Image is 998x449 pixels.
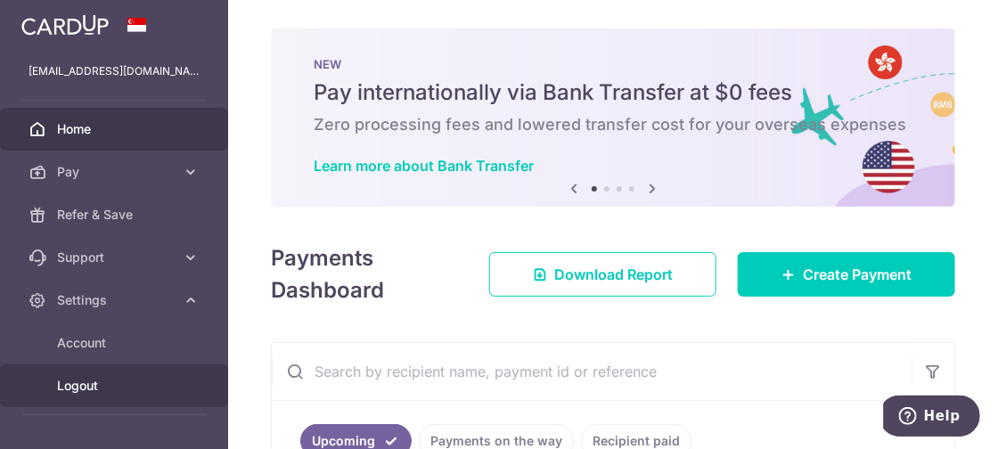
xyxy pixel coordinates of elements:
h4: Payments Dashboard [271,242,457,306]
span: Help [40,12,77,29]
span: Support [57,249,175,266]
iframe: Opens a widget where you can find more information [884,396,980,440]
span: Refer & Save [57,206,175,224]
img: CardUp [21,14,109,36]
span: Create Payment [803,264,912,285]
h5: Pay internationally via Bank Transfer at $0 fees [314,78,912,107]
a: Create Payment [738,252,955,297]
img: Bank transfer banner [271,29,955,207]
span: Home [57,120,175,138]
span: Download Report [554,264,673,285]
a: Download Report [489,252,716,297]
input: Search by recipient name, payment id or reference [272,343,912,400]
h6: Zero processing fees and lowered transfer cost for your overseas expenses [314,114,912,135]
a: Learn more about Bank Transfer [314,157,534,175]
span: Account [57,334,175,352]
p: NEW [314,57,912,71]
span: Pay [57,163,175,181]
span: Settings [57,291,175,309]
p: [EMAIL_ADDRESS][DOMAIN_NAME] [29,62,200,80]
span: Logout [57,377,175,395]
